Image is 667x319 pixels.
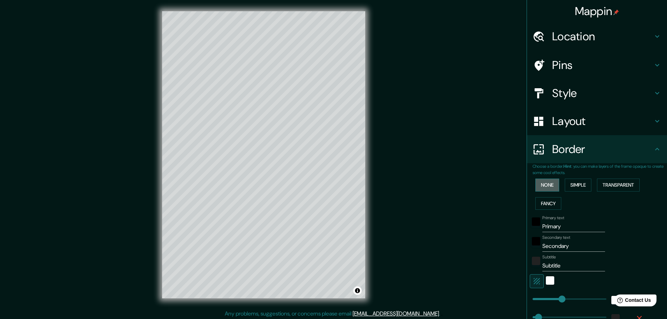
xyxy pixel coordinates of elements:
button: color-222222 [532,257,540,265]
h4: Location [552,29,653,43]
p: Any problems, suggestions, or concerns please email . [225,310,440,318]
div: . [441,310,443,318]
button: black [532,237,540,245]
button: Transparent [597,179,640,192]
label: Subtitle [542,254,556,260]
h4: Pins [552,58,653,72]
h4: Layout [552,114,653,128]
p: Choose a border. : you can make layers of the frame opaque to create some cool effects. [533,163,667,176]
label: Secondary text [542,235,570,241]
h4: Mappin [575,4,619,18]
div: Border [527,135,667,163]
b: Hint [563,164,571,169]
div: Location [527,22,667,50]
a: [EMAIL_ADDRESS][DOMAIN_NAME] [353,310,439,317]
iframe: Help widget launcher [605,292,659,311]
img: pin-icon.png [613,9,619,15]
button: Toggle attribution [353,286,362,295]
button: Simple [565,179,591,192]
h4: Border [552,142,653,156]
button: black [532,217,540,226]
div: Layout [527,107,667,135]
div: Style [527,79,667,107]
button: None [535,179,559,192]
div: . [440,310,441,318]
button: Fancy [535,197,561,210]
div: Pins [527,51,667,79]
h4: Style [552,86,653,100]
button: white [546,276,554,285]
label: Primary text [542,215,564,221]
